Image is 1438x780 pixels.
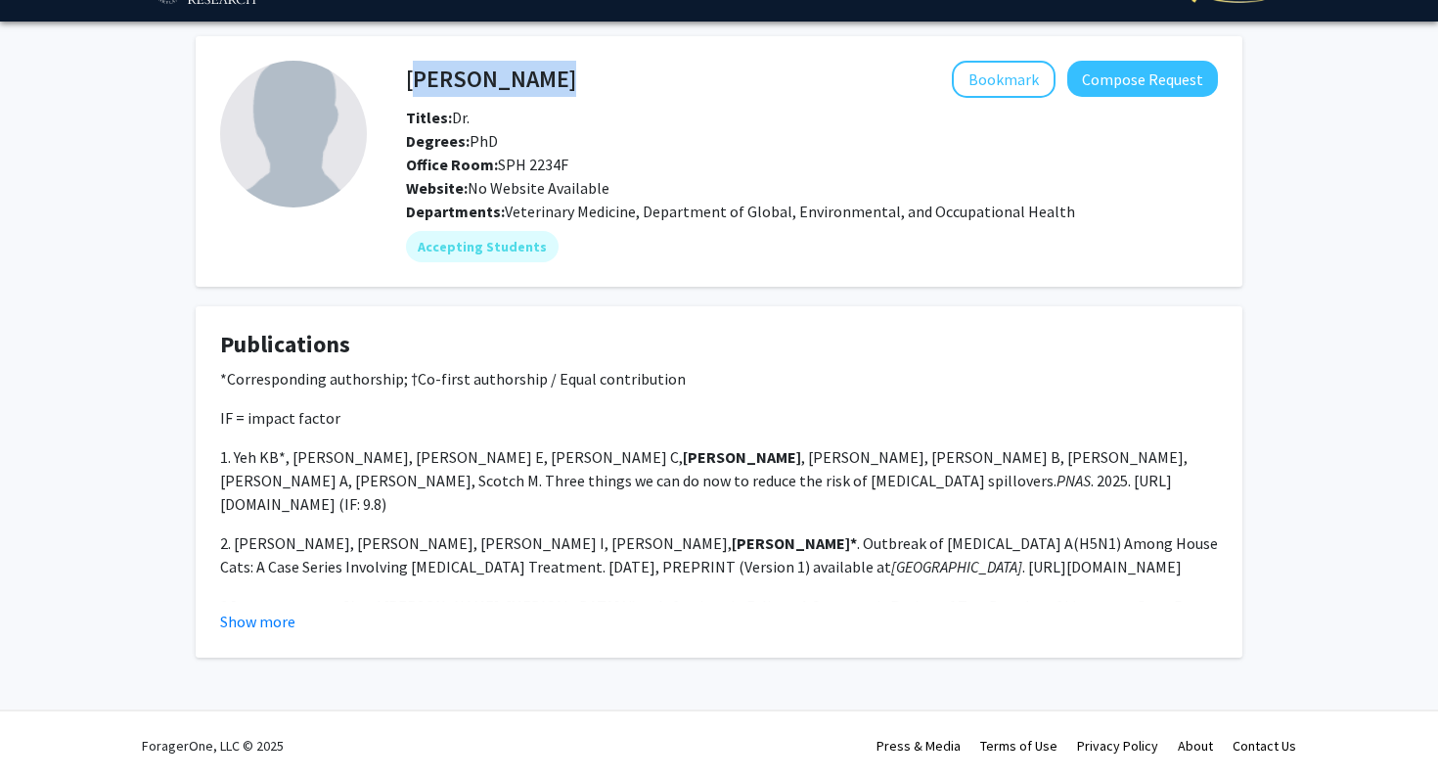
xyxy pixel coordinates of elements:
[220,610,295,633] button: Show more
[406,202,505,221] b: Departments:
[142,711,284,780] div: ForagerOne, LLC © 2025
[406,108,452,127] b: Titles:
[505,202,1075,221] span: Veterinary Medicine, Department of Global, Environmental, and Occupational Health
[1056,471,1091,490] em: PNAS
[220,331,1218,359] h4: Publications
[406,61,576,97] h4: [PERSON_NAME]
[1067,61,1218,97] button: Compose Request to Kristen Coleman
[980,737,1057,755] a: Terms of Use
[406,108,470,127] span: Dr.
[220,367,1218,390] p: *Corresponding authorship; †Co-first authorship / Equal contribution
[406,155,498,174] b: Office Room:
[220,445,1218,516] p: 1. Yeh KB*, [PERSON_NAME], [PERSON_NAME] E, [PERSON_NAME] C, , [PERSON_NAME], [PERSON_NAME] B, [P...
[952,61,1056,98] button: Add Kristen Coleman to Bookmarks
[406,231,559,262] mat-chip: Accepting Students
[1178,737,1213,755] a: About
[406,131,498,151] span: PhD
[220,61,367,207] img: Profile Picture
[1077,737,1158,755] a: Privacy Policy
[15,692,83,765] iframe: Chat
[231,596,356,616] strong: [PERSON_NAME]*
[406,131,470,151] b: Degrees:
[1233,737,1296,755] a: Contact Us
[220,406,1218,430] p: IF = impact factor
[406,155,568,174] span: SPH 2234F
[220,531,1218,578] p: 2. [PERSON_NAME], [PERSON_NAME], [PERSON_NAME] I, [PERSON_NAME], . Outbreak of [MEDICAL_DATA] A(H...
[891,557,1022,576] em: [GEOGRAPHIC_DATA]
[683,447,801,467] strong: [PERSON_NAME]
[220,594,1218,641] p: 3. and [PERSON_NAME]. [MEDICAL_DATA] Virus Infections in Felines: A Systematic Review of Two Deca...
[406,178,468,198] b: Website:
[732,533,857,553] strong: [PERSON_NAME]*
[406,178,609,198] span: No Website Available
[876,737,961,755] a: Press & Media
